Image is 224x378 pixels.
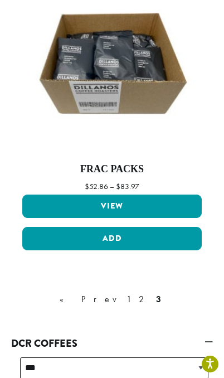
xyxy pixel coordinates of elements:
bdi: 52.86 [85,181,108,191]
button: Add [22,227,202,250]
span: $ [116,181,120,191]
a: DCR Coffees [11,334,213,353]
bdi: 83.97 [116,181,139,191]
span: – [110,181,114,191]
a: 2 [137,293,150,306]
a: 3 [154,293,163,306]
a: 1 [124,293,133,306]
a: View [22,195,202,218]
a: « Prev [57,293,121,306]
h4: Frac Packs [22,163,202,176]
span: $ [85,181,89,191]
